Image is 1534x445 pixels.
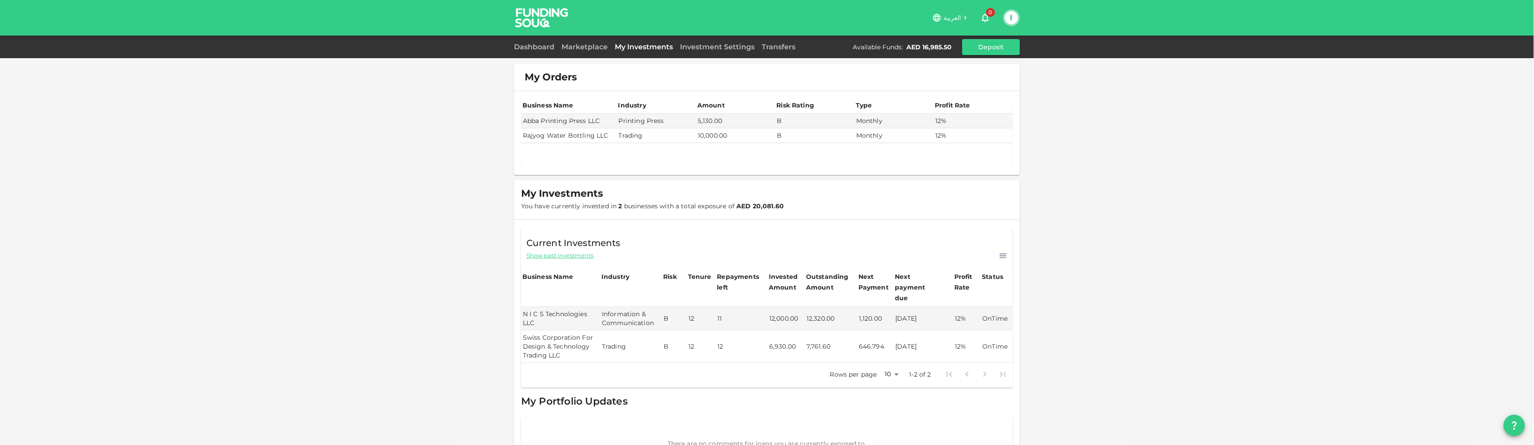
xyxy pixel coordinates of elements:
td: [DATE] [894,330,953,363]
span: 0 [986,8,995,17]
a: Investment Settings [676,43,758,51]
div: AED 16,985.50 [906,43,952,52]
td: Printing Press [617,114,696,128]
p: 1-2 of 2 [909,370,931,379]
a: Transfers [758,43,799,51]
td: Trading [600,330,662,363]
td: 12% [934,114,1013,128]
td: 10,000.00 [696,128,775,143]
div: Industry [601,271,629,282]
td: 5,130.00 [696,114,775,128]
td: Trading [617,128,696,143]
strong: 2 [619,202,622,210]
td: 11 [716,307,768,330]
td: 12,000.00 [767,307,805,330]
span: العربية [944,14,961,22]
div: Outstanding Amount [806,271,850,293]
td: 7,761.60 [805,330,857,363]
div: Next Payment [858,271,893,293]
div: Risk [663,271,681,282]
td: 12% [934,128,1013,143]
button: question [1504,415,1525,436]
div: Profit Rate [954,271,979,293]
td: 12% [953,307,980,330]
div: Invested Amount [769,271,803,293]
td: 12% [953,330,980,363]
a: Dashboard [514,43,558,51]
div: Status [982,271,1004,282]
div: Repayments left [717,271,762,293]
td: [DATE] [894,307,953,330]
span: My Portfolio Updates [521,395,628,407]
td: 646.794 [857,330,894,363]
div: Profit Rate [935,100,971,111]
td: B [662,307,687,330]
td: 6,930.00 [767,330,805,363]
td: Abba Printing Press LLC [521,114,617,128]
div: Business Name [522,271,573,282]
div: Tenure [688,271,712,282]
div: Amount [697,100,725,111]
span: Show past investments [526,251,593,260]
td: Rajyog Water Bottling LLC [521,128,617,143]
div: Industry [618,100,646,111]
td: Monthly [854,128,933,143]
strong: AED 20,081.60 [736,202,784,210]
div: Type [856,100,874,111]
div: 10 [881,368,902,381]
p: Rows per page [830,370,877,379]
td: B [662,330,687,363]
td: 12 [687,330,716,363]
button: 0 [977,9,994,27]
td: 12,320.00 [805,307,857,330]
span: My Orders [525,71,577,83]
div: Available Funds : [853,43,903,52]
div: Next payment due [895,271,940,303]
td: Information & Communication [600,307,662,330]
td: Swiss Corporation For Design & Technology Trading LLC [521,330,600,363]
a: Marketplace [558,43,611,51]
button: I [1005,11,1018,24]
td: B [775,128,854,143]
span: My Investments [521,187,603,200]
td: 12 [716,330,768,363]
td: 12 [687,307,716,330]
div: Business Name [522,100,573,111]
td: Monthly [854,114,933,128]
span: You have currently invested in businesses with a total exposure of [521,202,784,210]
td: 1,120.00 [857,307,894,330]
div: Risk Rating [777,100,814,111]
button: Deposit [962,39,1020,55]
a: My Investments [611,43,676,51]
td: OnTime [981,307,1013,330]
span: Current Investments [526,236,621,250]
td: OnTime [981,330,1013,363]
td: B [775,114,854,128]
td: N I C S Technologies LLC [521,307,600,330]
